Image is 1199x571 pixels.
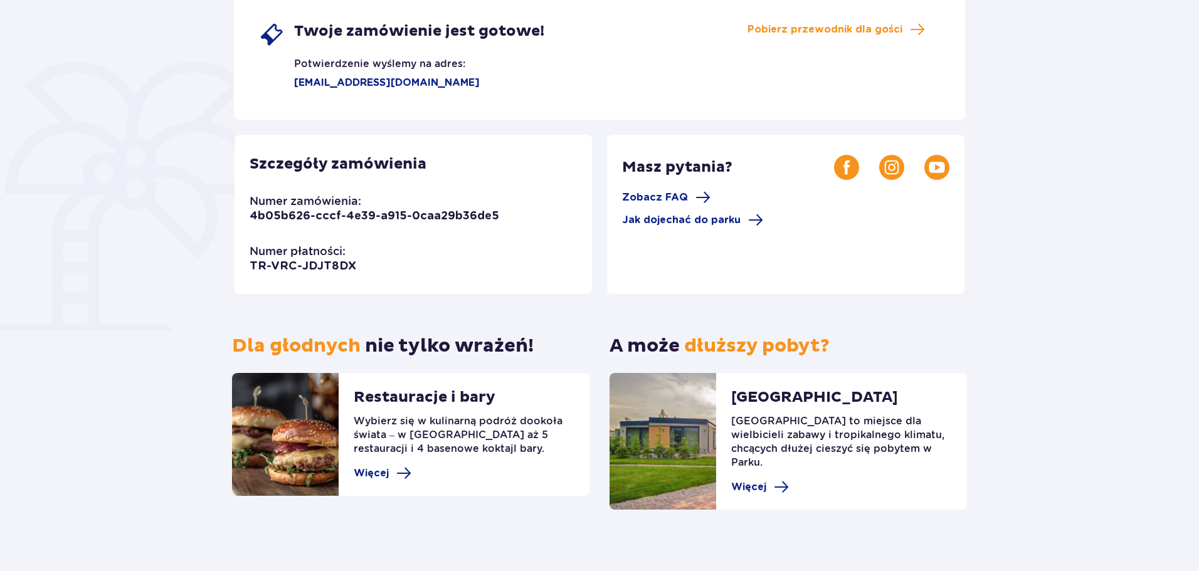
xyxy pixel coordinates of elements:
p: TR-VRC-JDJT8DX [250,259,356,274]
span: Więcej [731,480,766,494]
span: Zobacz FAQ [622,191,688,204]
a: Więcej [731,479,789,495]
img: Youtube [924,155,949,180]
p: Restauracje i bary [354,388,495,414]
img: restaurants [232,373,339,496]
a: Zobacz FAQ [622,190,710,205]
p: A może [610,334,830,358]
p: Numer zamówienia: [250,194,361,209]
p: [GEOGRAPHIC_DATA] to miejsce dla wielbicieli zabawy i tropikalnego klimatu, chcących dłużej ciesz... [731,414,952,479]
img: single ticket icon [259,22,284,47]
a: Pobierz przewodnik dla gości [747,22,925,37]
p: 4b05b626-cccf-4e39-a915-0caa29b36de5 [250,209,499,224]
span: Więcej [354,466,389,480]
span: Jak dojechać do parku [622,213,741,227]
span: Dla głodnych [232,334,361,357]
span: Twoje zamówienie jest gotowe! [294,22,544,41]
img: Facebook [834,155,859,180]
p: Potwierdzenie wyślemy na adres: [259,47,465,71]
p: [GEOGRAPHIC_DATA] [731,388,898,414]
img: Suntago Village [610,373,716,510]
span: dłuższy pobyt? [684,334,830,357]
a: Więcej [354,466,411,481]
a: Jak dojechać do parku [622,212,763,228]
p: Szczegóły zamówienia [250,155,426,174]
p: nie tylko wrażeń! [232,334,534,358]
span: Pobierz przewodnik dla gości [747,23,902,36]
p: Masz pytania? [622,158,834,177]
p: [EMAIL_ADDRESS][DOMAIN_NAME] [259,76,480,90]
p: Numer płatności: [250,244,346,259]
p: Wybierz się w kulinarną podróż dookoła świata – w [GEOGRAPHIC_DATA] aż 5 restauracji i 4 basenowe... [354,414,574,466]
img: Instagram [879,155,904,180]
